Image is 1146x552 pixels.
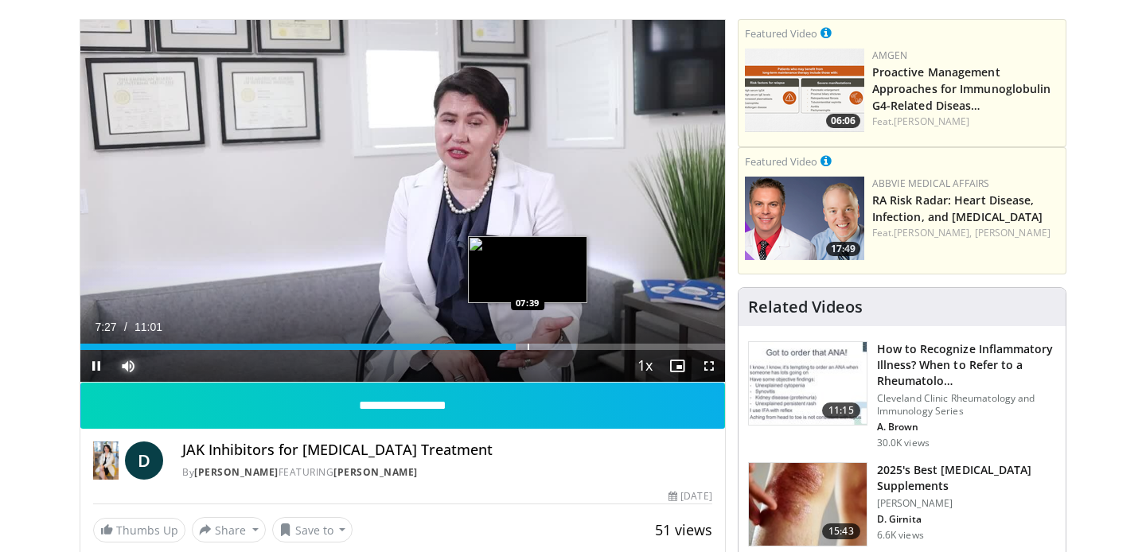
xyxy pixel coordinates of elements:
[745,154,817,169] small: Featured Video
[112,350,144,382] button: Mute
[822,523,860,539] span: 15:43
[877,529,924,542] p: 6.6K views
[80,344,725,350] div: Progress Bar
[661,350,693,382] button: Enable picture-in-picture mode
[93,441,119,480] img: Dr. Diana Girnita
[749,463,867,546] img: 281e1a3d-dfe2-4a67-894e-a40ffc0c4a99.150x105_q85_crop-smart_upscale.jpg
[630,350,661,382] button: Playback Rate
[468,236,587,303] img: image.jpeg
[872,49,908,62] a: Amgen
[124,321,127,333] span: /
[182,441,712,459] h4: JAK Inhibitors for [MEDICAL_DATA] Treatment
[182,465,712,480] div: By FEATURING
[872,64,1051,113] a: Proactive Management Approaches for Immunoglobulin G4-Related Diseas…
[894,115,969,128] a: [PERSON_NAME]
[693,350,725,382] button: Fullscreen
[668,489,711,503] div: [DATE]
[877,392,1056,418] p: Cleveland Clinic Rheumatology and Immunology Series
[272,517,353,542] button: Save to
[894,226,972,239] a: [PERSON_NAME],
[872,115,1059,129] div: Feat.
[877,462,1056,494] h3: 2025's Best [MEDICAL_DATA] Supplements
[872,226,1059,240] div: Feat.
[95,321,116,333] span: 7:27
[194,465,279,479] a: [PERSON_NAME]
[877,497,1056,510] p: [PERSON_NAME]
[877,437,930,449] p: 30.0K views
[872,192,1043,224] a: RA Risk Radar: Heart Disease, Infection, and [MEDICAL_DATA]
[80,20,725,383] video-js: Video Player
[655,520,712,539] span: 51 views
[748,341,1056,449] a: 11:15 How to Recognize Inflammatory Illness? When to Refer to a Rheumatolo… Cleveland Clinic Rheu...
[745,177,864,260] a: 17:49
[748,297,863,317] h4: Related Videos
[745,49,864,132] a: 06:06
[872,177,990,190] a: AbbVie Medical Affairs
[877,513,1056,526] p: D. Girnita
[877,341,1056,389] h3: How to Recognize Inflammatory Illness? When to Refer to a Rheumatolo…
[745,177,864,260] img: 52ade5ce-f38d-48c3-9990-f38919e14253.png.150x105_q85_crop-smart_upscale.png
[749,342,867,425] img: 5cecf4a9-46a2-4e70-91ad-1322486e7ee4.150x105_q85_crop-smart_upscale.jpg
[826,114,860,128] span: 06:06
[80,350,112,382] button: Pause
[125,441,163,480] a: D
[822,402,860,418] span: 11:15
[975,226,1050,239] a: [PERSON_NAME]
[745,26,817,41] small: Featured Video
[745,49,864,132] img: b07e8bac-fd62-4609-bac4-e65b7a485b7c.png.150x105_q85_crop-smart_upscale.png
[93,518,185,542] a: Thumbs Up
[826,242,860,256] span: 17:49
[192,517,266,542] button: Share
[877,421,1056,433] p: A. Brown
[134,321,162,333] span: 11:01
[748,462,1056,546] a: 15:43 2025's Best [MEDICAL_DATA] Supplements [PERSON_NAME] D. Girnita 6.6K views
[333,465,418,479] a: [PERSON_NAME]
